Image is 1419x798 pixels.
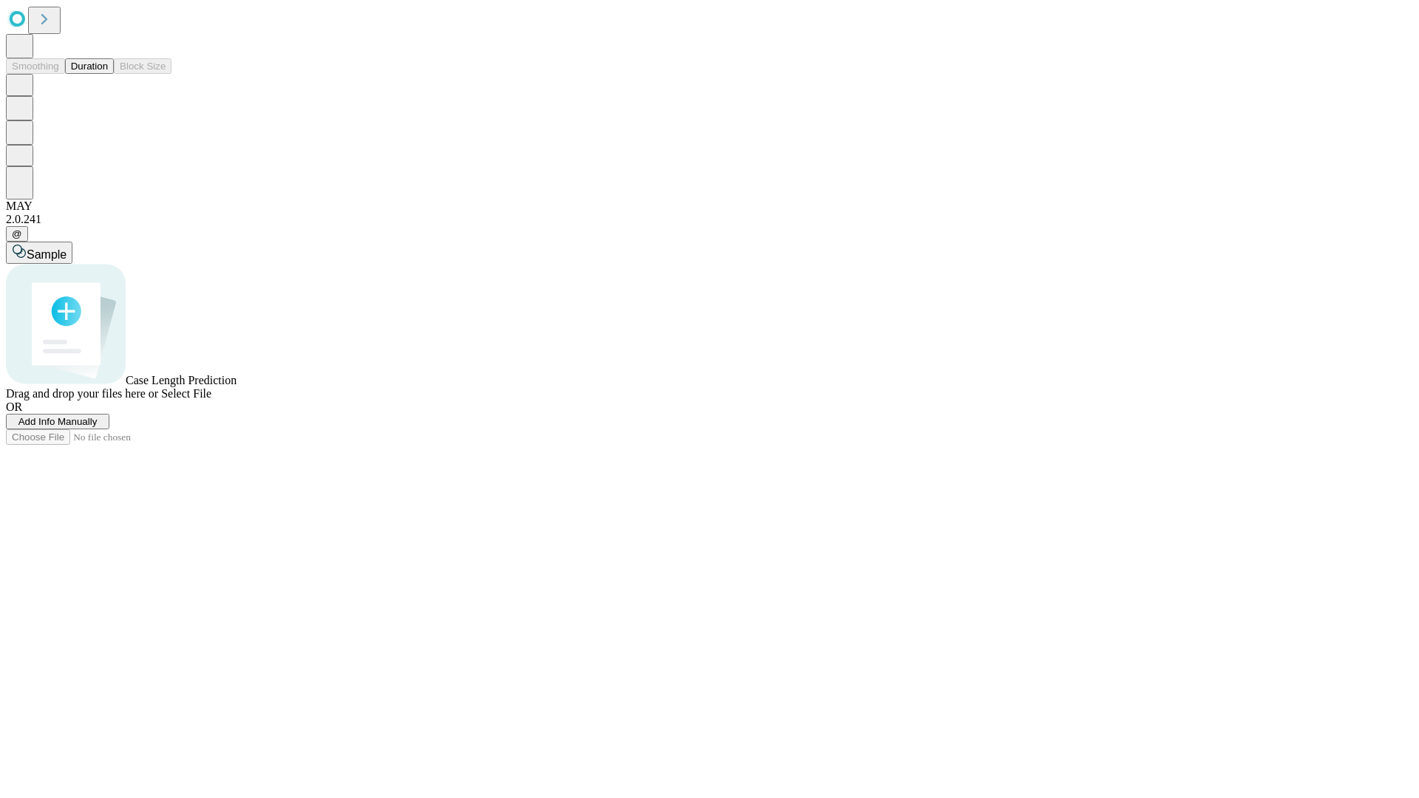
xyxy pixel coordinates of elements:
[65,58,114,74] button: Duration
[6,213,1413,226] div: 2.0.241
[6,387,158,400] span: Drag and drop your files here or
[6,58,65,74] button: Smoothing
[6,242,72,264] button: Sample
[161,387,211,400] span: Select File
[114,58,171,74] button: Block Size
[27,248,67,261] span: Sample
[6,226,28,242] button: @
[18,416,98,427] span: Add Info Manually
[126,374,236,386] span: Case Length Prediction
[6,400,22,413] span: OR
[6,199,1413,213] div: MAY
[6,414,109,429] button: Add Info Manually
[12,228,22,239] span: @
